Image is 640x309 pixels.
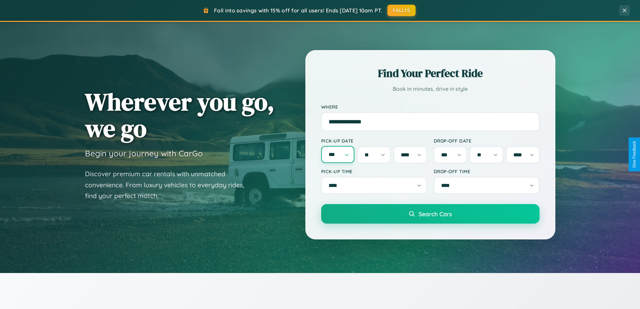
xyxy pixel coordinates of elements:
div: Give Feedback [632,141,637,168]
label: Where [321,104,540,110]
label: Pick-up Date [321,138,427,144]
button: Search Cars [321,204,540,224]
h2: Find Your Perfect Ride [321,66,540,81]
button: FALL15 [387,5,416,16]
h3: Begin your journey with CarGo [85,148,203,158]
label: Drop-off Date [434,138,540,144]
span: Search Cars [419,210,452,218]
p: Book in minutes, drive in style [321,84,540,94]
label: Pick-up Time [321,168,427,174]
p: Discover premium car rentals with unmatched convenience. From luxury vehicles to everyday rides, ... [85,168,253,201]
span: Fall into savings with 15% off for all users! Ends [DATE] 10am PT. [214,7,382,14]
label: Drop-off Time [434,168,540,174]
h1: Wherever you go, we go [85,88,274,142]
